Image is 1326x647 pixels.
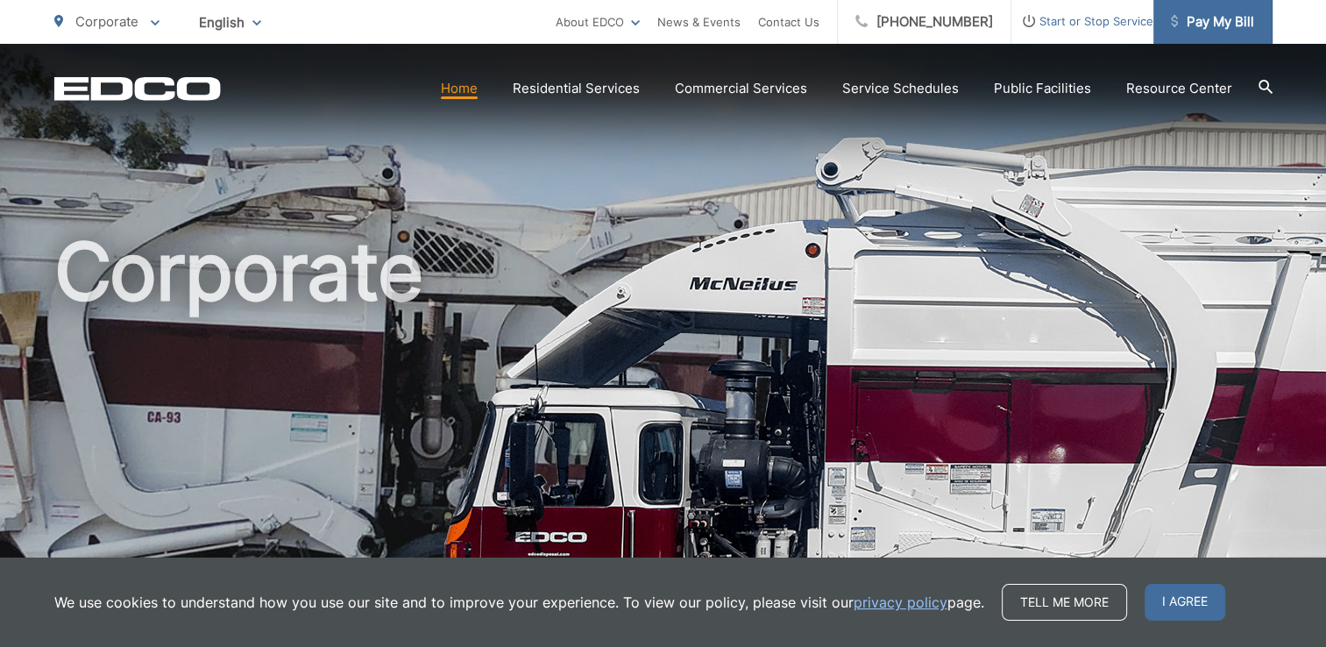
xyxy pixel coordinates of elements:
a: Home [441,78,478,99]
a: Tell me more [1002,584,1127,621]
a: Public Facilities [994,78,1091,99]
p: We use cookies to understand how you use our site and to improve your experience. To view our pol... [54,592,984,613]
a: Residential Services [513,78,640,99]
a: Resource Center [1126,78,1232,99]
a: News & Events [657,11,741,32]
a: Commercial Services [675,78,807,99]
a: privacy policy [854,592,947,613]
a: Contact Us [758,11,819,32]
span: I agree [1145,584,1225,621]
span: English [186,7,274,38]
a: EDCD logo. Return to the homepage. [54,76,221,101]
a: Service Schedules [842,78,959,99]
span: Corporate [75,13,138,30]
span: Pay My Bill [1171,11,1254,32]
a: About EDCO [556,11,640,32]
